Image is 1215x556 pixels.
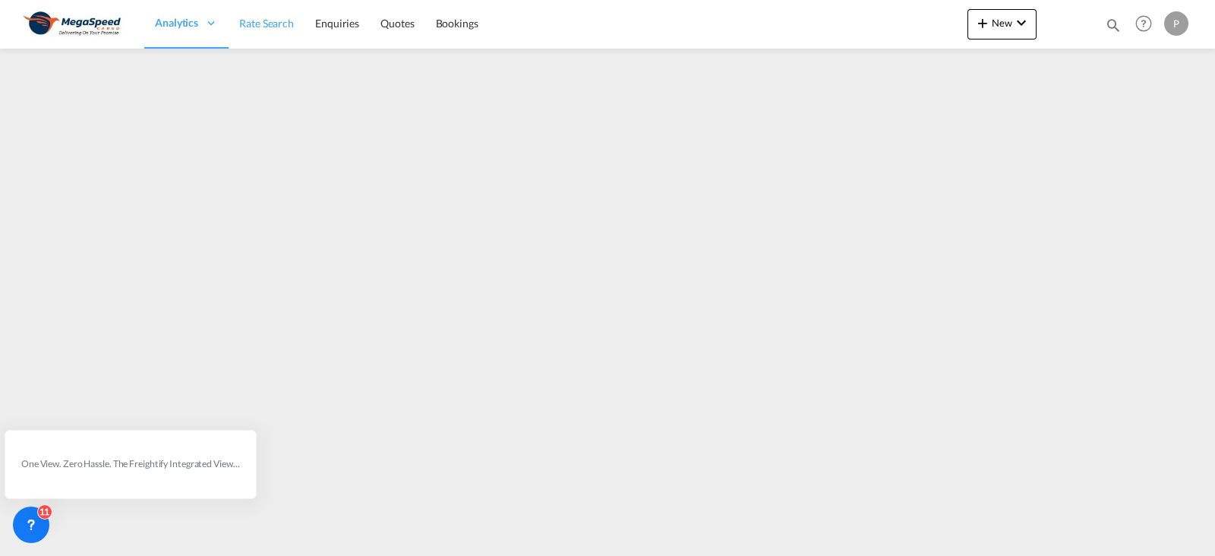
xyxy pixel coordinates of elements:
[1164,11,1188,36] div: P
[380,17,414,30] span: Quotes
[315,17,359,30] span: Enquiries
[974,14,992,32] md-icon: icon-plus 400-fg
[1105,17,1122,33] md-icon: icon-magnify
[967,9,1037,39] button: icon-plus 400-fgNewicon-chevron-down
[239,17,294,30] span: Rate Search
[155,15,198,30] span: Analytics
[436,17,478,30] span: Bookings
[1012,14,1030,32] md-icon: icon-chevron-down
[974,17,1030,29] span: New
[1131,11,1157,36] span: Help
[23,7,125,41] img: ad002ba0aea611eda5429768204679d3.JPG
[1105,17,1122,39] div: icon-magnify
[1131,11,1164,38] div: Help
